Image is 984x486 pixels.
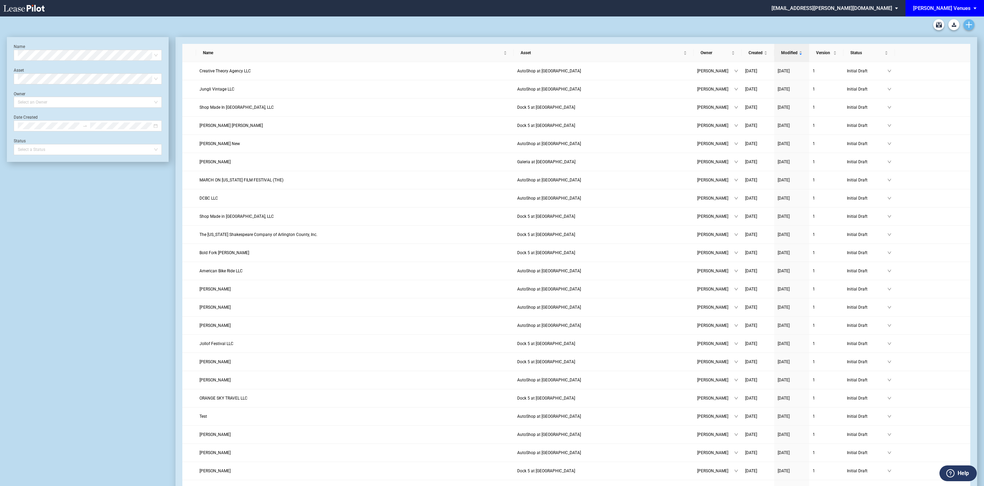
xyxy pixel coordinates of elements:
[745,359,757,364] span: [DATE]
[517,359,575,364] span: Dock 5 at Union Market
[742,44,774,62] th: Created
[734,160,738,164] span: down
[774,44,809,62] th: Modified
[847,122,887,129] span: Initial Draft
[745,323,757,328] span: [DATE]
[778,413,806,420] a: [DATE]
[745,159,757,164] span: [DATE]
[847,322,887,329] span: Initial Draft
[813,141,815,146] span: 1
[813,250,815,255] span: 1
[778,105,790,110] span: [DATE]
[813,396,815,401] span: 1
[813,87,815,92] span: 1
[813,269,815,273] span: 1
[199,87,234,92] span: Jungli Vintage LLC
[199,322,510,329] a: [PERSON_NAME]
[745,414,757,419] span: [DATE]
[517,341,575,346] span: Dock 5 at Union Market
[697,140,734,147] span: [PERSON_NAME]
[199,69,251,73] span: Creative Theory Agency LLC
[778,232,790,237] span: [DATE]
[697,213,734,220] span: [PERSON_NAME]
[913,5,971,11] div: [PERSON_NAME] Venues
[847,358,887,365] span: Initial Draft
[734,142,738,146] span: down
[948,19,959,30] a: Download Blank Form
[778,414,790,419] span: [DATE]
[813,249,840,256] a: 1
[887,305,891,309] span: down
[745,158,771,165] a: [DATE]
[517,87,581,92] span: AutoShop at Union Market
[778,140,806,147] a: [DATE]
[517,195,690,202] a: AutoShop at [GEOGRAPHIC_DATA]
[745,86,771,93] a: [DATE]
[813,413,840,420] a: 1
[745,378,757,382] span: [DATE]
[847,86,887,93] span: Initial Draft
[847,249,887,256] span: Initial Draft
[199,177,510,183] a: MARCH ON [US_STATE] FILM FESTIVAL (THE)
[813,68,840,74] a: 1
[887,214,891,218] span: down
[847,231,887,238] span: Initial Draft
[813,304,840,311] a: 1
[813,414,815,419] span: 1
[778,68,806,74] a: [DATE]
[734,269,738,273] span: down
[734,287,738,291] span: down
[199,287,231,292] span: Andrew Lindberg
[778,141,790,146] span: [DATE]
[778,178,790,182] span: [DATE]
[813,69,815,73] span: 1
[745,340,771,347] a: [DATE]
[199,323,231,328] span: Gino Bringas
[199,214,274,219] span: Shop Made in DC, LLC
[517,304,690,311] a: AutoShop at [GEOGRAPHIC_DATA]
[517,305,581,310] span: AutoShop at Union Market
[517,413,690,420] a: AutoShop at [GEOGRAPHIC_DATA]
[517,414,581,419] span: AutoShop at Union Market
[847,395,887,402] span: Initial Draft
[887,142,891,146] span: down
[847,140,887,147] span: Initial Draft
[887,105,891,109] span: down
[778,286,806,293] a: [DATE]
[517,140,690,147] a: AutoShop at [GEOGRAPHIC_DATA]
[813,359,815,364] span: 1
[697,68,734,74] span: [PERSON_NAME]
[745,287,757,292] span: [DATE]
[745,214,757,219] span: [DATE]
[887,233,891,237] span: down
[847,286,887,293] span: Initial Draft
[745,304,771,311] a: [DATE]
[778,159,790,164] span: [DATE]
[697,268,734,274] span: [PERSON_NAME]
[813,213,840,220] a: 1
[887,160,891,164] span: down
[697,249,734,256] span: [PERSON_NAME]
[199,159,231,164] span: Paige Burton Barnes
[517,105,575,110] span: Dock 5 at Union Market
[199,249,510,256] a: Bold Fork [PERSON_NAME]
[734,323,738,328] span: down
[745,305,757,310] span: [DATE]
[813,378,815,382] span: 1
[199,304,510,311] a: [PERSON_NAME]
[745,250,757,255] span: [DATE]
[517,158,690,165] a: Galeria at [GEOGRAPHIC_DATA]
[745,431,771,438] a: [DATE]
[199,396,247,401] span: ORANGE SKY TRAVEL LLC
[199,305,231,310] span: Brendolyn Daniels
[933,19,944,30] a: Archive
[745,341,757,346] span: [DATE]
[813,178,815,182] span: 1
[745,140,771,147] a: [DATE]
[517,395,690,402] a: Dock 5 at [GEOGRAPHIC_DATA]
[734,378,738,382] span: down
[734,123,738,128] span: down
[199,413,510,420] a: Test
[517,269,581,273] span: AutoShop at Union Market
[745,195,771,202] a: [DATE]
